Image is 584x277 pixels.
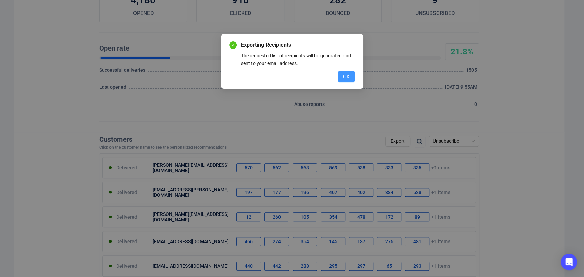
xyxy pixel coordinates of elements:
div: The requested list of recipients will be generated and sent to your email address. [241,52,355,67]
span: OK [343,73,350,80]
span: Exporting Recipients [241,41,355,49]
div: Open Intercom Messenger [561,254,577,270]
span: check-circle [229,41,237,49]
button: OK [338,71,355,82]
